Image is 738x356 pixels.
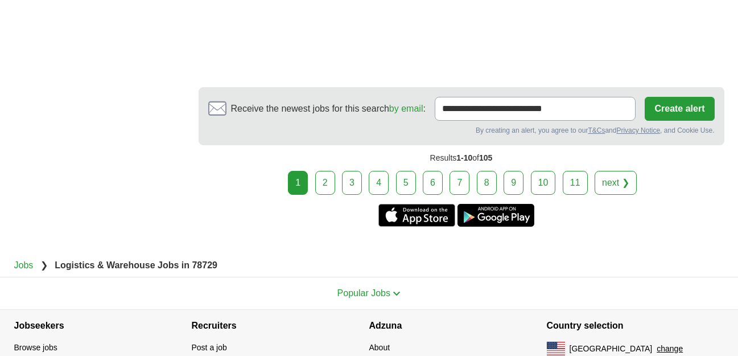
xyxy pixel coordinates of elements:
[531,171,556,195] a: 10
[40,260,48,270] span: ❯
[657,343,683,355] button: change
[369,343,390,352] a: About
[342,171,362,195] a: 3
[457,204,534,227] a: Get the Android app
[396,171,416,195] a: 5
[479,153,492,162] span: 105
[456,153,472,162] span: 1-10
[477,171,497,195] a: 8
[616,126,660,134] a: Privacy Notice
[14,343,57,352] a: Browse jobs
[378,204,455,227] a: Get the iPhone app
[288,171,308,195] div: 1
[208,125,715,136] div: By creating an alert, you agree to our and , and Cookie Use.
[423,171,443,195] a: 6
[315,171,335,195] a: 2
[595,171,637,195] a: next ❯
[231,102,426,116] span: Receive the newest jobs for this search :
[563,171,588,195] a: 11
[588,126,605,134] a: T&Cs
[393,291,401,296] img: toggle icon
[547,342,565,355] img: US flag
[199,145,724,171] div: Results of
[504,171,523,195] a: 9
[645,97,714,121] button: Create alert
[55,260,217,270] strong: Logistics & Warehouse Jobs in 78729
[192,343,227,352] a: Post a job
[14,260,34,270] a: Jobs
[450,171,469,195] a: 7
[570,343,653,355] span: [GEOGRAPHIC_DATA]
[369,171,389,195] a: 4
[389,104,423,113] a: by email
[547,310,724,342] h4: Country selection
[337,288,390,298] span: Popular Jobs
